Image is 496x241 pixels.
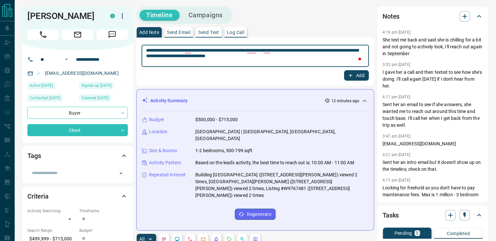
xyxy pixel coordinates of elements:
[79,208,128,214] p: Timeframe:
[344,70,369,81] button: Add
[167,30,190,35] p: Send Email
[149,171,186,178] p: Repeated Interest
[97,29,128,40] span: Message
[198,30,219,35] p: Send Text
[383,101,483,129] p: Sent her an email to see if she answers, she wanted me to reach out around this time and touch ba...
[150,97,188,104] p: Activity Summary
[195,159,354,166] p: Based on the lead's activity, the best time to reach out is: 10:00 AM - 11:00 AM
[139,30,159,35] p: Add Note
[30,82,53,89] span: Active [DATE]
[149,116,164,123] p: Budget
[27,94,76,104] div: Sun Oct 12 2025
[383,69,483,89] p: I gave her a call and then texted to see how she's doing. I'll call again [DATE] if I don't hear ...
[195,147,252,154] p: 1-2 bedrooms, 500-799 sqft
[383,134,410,138] p: 3:47 pm [DATE]
[27,148,128,164] div: Tags
[79,82,128,91] div: Sun Nov 17 2024
[27,188,128,204] div: Criteria
[110,14,115,18] div: condos.ca
[27,29,59,40] span: Call
[383,153,410,157] p: 4:21 pm [DATE]
[63,56,70,63] button: Open
[416,231,418,235] p: 1
[383,159,483,173] p: Sent her an intro email but it doesn't show up on the timeline, check on that.
[142,95,368,107] div: Activity Summary12 minutes ago
[394,231,412,235] p: Pending
[383,95,410,99] p: 6:17 pm [DATE]
[27,191,49,201] h2: Criteria
[182,10,229,21] button: Campaigns
[27,151,41,161] h2: Tags
[383,62,410,67] p: 3:32 pm [DATE]
[27,124,128,136] div: Client
[149,128,167,135] p: Location
[383,178,410,183] p: 4:17 pm [DATE]
[30,95,60,101] span: Contacted [DATE]
[383,11,399,22] h2: Notes
[383,8,483,24] div: Notes
[383,140,483,147] p: [EMAIL_ADDRESS][DOMAIN_NAME]
[447,231,470,236] p: Completed
[82,95,109,101] span: Claimed [DATE]
[195,116,238,123] p: $500,000 - $715,000
[383,207,483,223] div: Tasks
[79,94,128,104] div: Tue Nov 19 2024
[383,30,410,35] p: 4:19 pm [DATE]
[149,159,181,166] p: Activity Pattern
[79,228,128,233] p: Budget:
[195,128,368,142] p: [GEOGRAPHIC_DATA] | [GEOGRAPHIC_DATA], [GEOGRAPHIC_DATA], [GEOGRAPHIC_DATA]
[62,29,93,40] span: Email
[82,82,112,89] span: Signed up [DATE]
[27,107,128,119] div: Buyer
[45,71,119,76] a: [EMAIL_ADDRESS][DOMAIN_NAME]
[331,98,359,104] p: 12 minutes ago
[149,147,177,154] p: Size & Rooms
[27,208,76,214] p: Actively Searching:
[235,209,276,220] button: Regenerate
[227,30,244,35] p: Log Call
[383,37,483,57] p: She text me back and said she is chilling for a bit and not going to actively look, I'll reach ou...
[195,171,368,199] p: Building [GEOGRAPHIC_DATA] ([STREET_ADDRESS][PERSON_NAME]) viewed 2 times, [GEOGRAPHIC_DATA][PERS...
[27,82,76,91] div: Sun Sep 14 2025
[116,169,126,178] button: Open
[36,71,40,76] svg: Email Valid
[27,11,100,21] h1: [PERSON_NAME]
[383,210,399,220] h2: Tasks
[140,10,179,21] button: Timeline
[146,48,364,64] textarea: To enrich screen reader interactions, please activate Accessibility in Grammarly extension settings
[27,228,76,233] p: Search Range:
